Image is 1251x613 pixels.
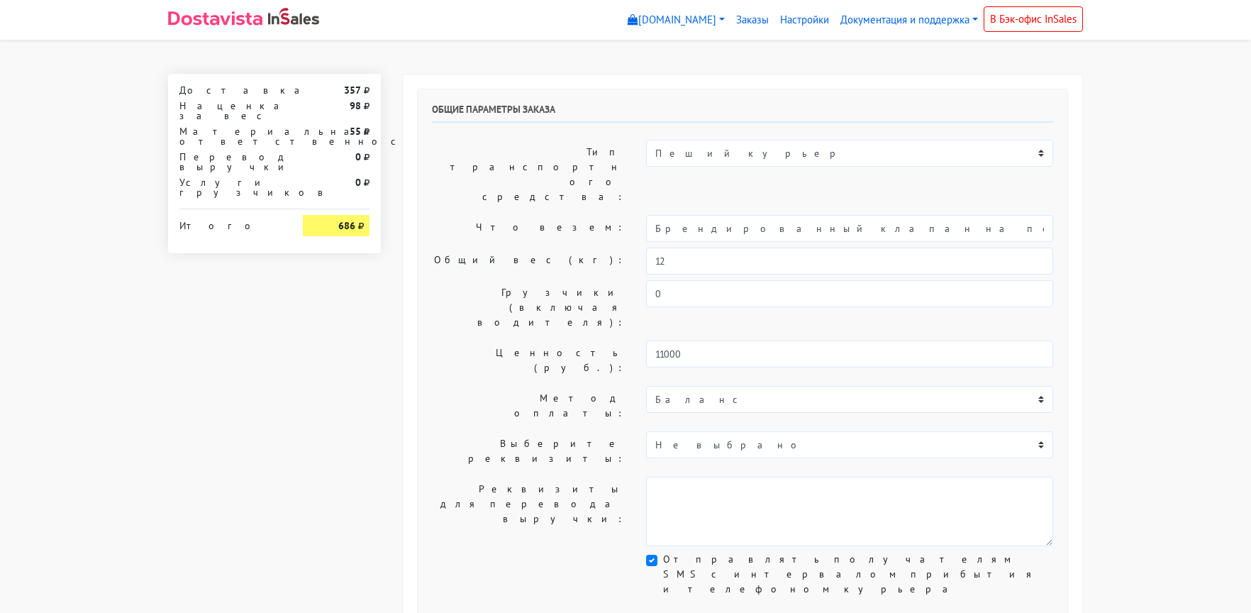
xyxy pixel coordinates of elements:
label: Общий вес (кг): [421,248,635,275]
a: [DOMAIN_NAME] [622,6,730,34]
div: Доставка [169,85,292,95]
label: Реквизиты для перевода выручки: [421,477,635,546]
a: В Бэк-офис InSales [984,6,1083,32]
a: Настройки [774,6,835,34]
div: Наценка за вес [169,101,292,121]
strong: 0 [355,150,361,163]
label: Выберите реквизиты: [421,431,635,471]
label: Отправлять получателям SMS с интервалом прибытия и телефоном курьера [663,552,1053,597]
label: Метод оплаты: [421,386,635,426]
label: Что везем: [421,215,635,242]
label: Тип транспортного средства: [421,140,635,209]
img: Dostavista - срочная курьерская служба доставки [168,11,262,26]
div: Услуги грузчиков [169,177,292,197]
strong: 357 [344,84,361,96]
a: Заказы [730,6,774,34]
img: InSales [268,8,319,25]
label: Грузчики (включая водителя): [421,280,635,335]
label: Ценность (руб.): [421,341,635,380]
strong: 98 [350,99,361,112]
div: Перевод выручки [169,152,292,172]
strong: 0 [355,176,361,189]
strong: 686 [338,219,355,232]
a: Документация и поддержка [835,6,984,34]
div: Материальная ответственность [169,126,292,146]
strong: 55 [350,125,361,138]
div: Итого [179,215,282,231]
h6: Общие параметры заказа [432,104,1053,123]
